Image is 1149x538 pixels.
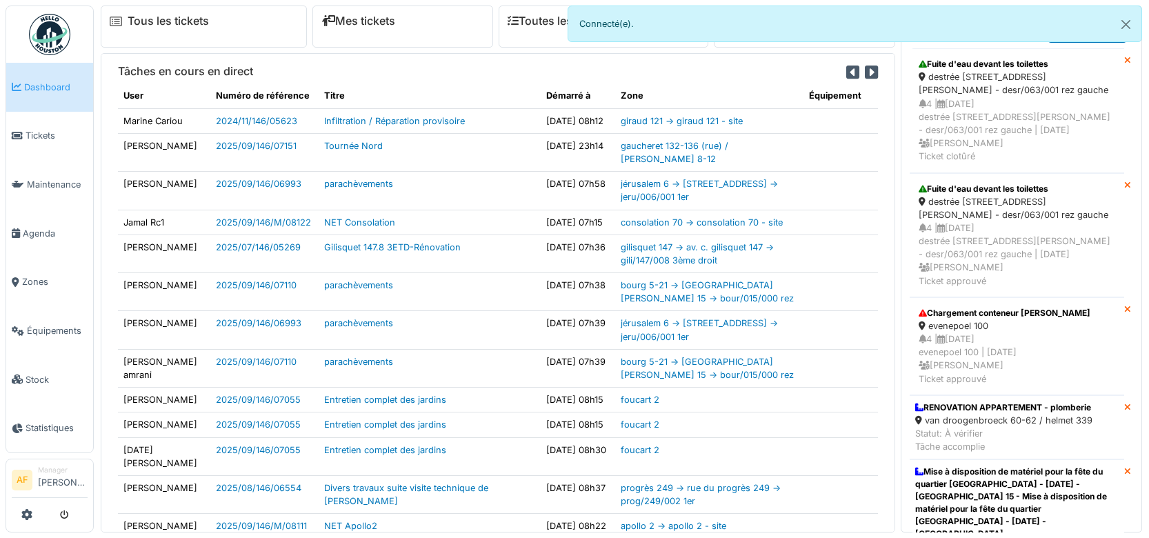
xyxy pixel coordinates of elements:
[508,14,610,28] a: Toutes les tâches
[24,81,88,94] span: Dashboard
[118,437,210,475] td: [DATE][PERSON_NAME]
[621,217,783,228] a: consolation 70 -> consolation 70 - site
[321,14,395,28] a: Mes tickets
[621,116,743,126] a: giraud 121 -> giraud 121 - site
[118,273,210,311] td: [PERSON_NAME]
[216,357,297,367] a: 2025/09/146/07110
[621,395,659,405] a: foucart 2
[324,141,383,151] a: Tournée Nord
[324,318,393,328] a: parachèvements
[915,401,1092,414] div: RENOVATION APPARTEMENT - plomberie
[621,357,794,380] a: bourg 5-21 -> [GEOGRAPHIC_DATA][PERSON_NAME] 15 -> bour/015/000 rez
[910,173,1124,297] a: Fuite d'eau devant les toilettes destrée [STREET_ADDRESS][PERSON_NAME] - desr/063/001 rez gauche ...
[26,373,88,386] span: Stock
[38,465,88,495] li: [PERSON_NAME]
[541,133,615,171] td: [DATE] 23h14
[118,210,210,235] td: Jamal Rc1
[27,178,88,191] span: Maintenance
[216,395,301,405] a: 2025/09/146/07055
[6,112,93,161] a: Tickets
[919,97,1115,163] div: 4 | [DATE] destrée [STREET_ADDRESS][PERSON_NAME] - desr/063/001 rez gauche | [DATE] [PERSON_NAME]...
[6,160,93,209] a: Maintenance
[324,395,446,405] a: Entretien complet des jardins
[910,48,1124,172] a: Fuite d'eau devant les toilettes destrée [STREET_ADDRESS][PERSON_NAME] - desr/063/001 rez gauche ...
[118,235,210,272] td: [PERSON_NAME]
[12,470,32,490] li: AF
[23,227,88,240] span: Agenda
[919,58,1115,70] div: Fuite d'eau devant les toilettes
[541,412,615,437] td: [DATE] 08h15
[541,349,615,387] td: [DATE] 07h39
[6,306,93,355] a: Équipements
[118,475,210,513] td: [PERSON_NAME]
[541,475,615,513] td: [DATE] 08h37
[915,427,1092,453] div: Statut: À vérifier Tâche accomplie
[919,183,1115,195] div: Fuite d'eau devant les toilettes
[621,179,778,202] a: jérusalem 6 -> [STREET_ADDRESS] -> jeru/006/001 1er
[12,465,88,498] a: AF Manager[PERSON_NAME]
[216,116,297,126] a: 2024/11/146/05623
[216,179,301,189] a: 2025/09/146/06993
[216,521,307,531] a: 2025/09/146/M/08111
[118,172,210,210] td: [PERSON_NAME]
[324,179,393,189] a: parachèvements
[319,83,541,108] th: Titre
[118,349,210,387] td: [PERSON_NAME] amrani
[324,521,377,531] a: NET Apollo2
[118,412,210,437] td: [PERSON_NAME]
[118,311,210,349] td: [PERSON_NAME]
[919,70,1115,97] div: destrée [STREET_ADDRESS][PERSON_NAME] - desr/063/001 rez gauche
[210,83,319,108] th: Numéro de référence
[26,129,88,142] span: Tickets
[621,318,778,341] a: jérusalem 6 -> [STREET_ADDRESS] -> jeru/006/001 1er
[27,324,88,337] span: Équipements
[324,116,465,126] a: Infiltration / Réparation provisoire
[324,217,395,228] a: NET Consolation
[128,14,209,28] a: Tous les tickets
[541,83,615,108] th: Démarré à
[29,14,70,55] img: Badge_color-CXgf-gQk.svg
[324,242,461,252] a: Gilisquet 147.8 3ETD-Rénovation
[568,6,1142,42] div: Connecté(e).
[324,357,393,367] a: parachèvements
[118,133,210,171] td: [PERSON_NAME]
[22,275,88,288] span: Zones
[6,355,93,404] a: Stock
[919,319,1115,332] div: evenepoel 100
[541,172,615,210] td: [DATE] 07h58
[26,421,88,435] span: Statistiques
[919,195,1115,221] div: destrée [STREET_ADDRESS][PERSON_NAME] - desr/063/001 rez gauche
[216,242,301,252] a: 2025/07/146/05269
[38,465,88,475] div: Manager
[910,395,1124,460] a: RENOVATION APPARTEMENT - plomberie van droogenbroeck 60-62 / helmet 339 Statut: À vérifierTâche a...
[123,90,143,101] span: translation missing: fr.shared.user
[621,280,794,303] a: bourg 5-21 -> [GEOGRAPHIC_DATA][PERSON_NAME] 15 -> bour/015/000 rez
[541,311,615,349] td: [DATE] 07h39
[6,404,93,453] a: Statistiques
[118,388,210,412] td: [PERSON_NAME]
[118,108,210,133] td: Marine Cariou
[541,235,615,272] td: [DATE] 07h36
[621,141,728,164] a: gaucheret 132-136 (rue) / [PERSON_NAME] 8-12
[803,83,878,108] th: Équipement
[621,242,774,266] a: gilisquet 147 -> av. c. gilisquet 147 -> gili/147/008 3ème droit
[216,141,297,151] a: 2025/09/146/07151
[216,419,301,430] a: 2025/09/146/07055
[919,221,1115,288] div: 4 | [DATE] destrée [STREET_ADDRESS][PERSON_NAME] - desr/063/001 rez gauche | [DATE] [PERSON_NAME]...
[216,280,297,290] a: 2025/09/146/07110
[324,280,393,290] a: parachèvements
[6,63,93,112] a: Dashboard
[541,273,615,311] td: [DATE] 07h38
[910,297,1124,395] a: Chargement conteneur [PERSON_NAME] evenepoel 100 4 |[DATE]evenepoel 100 | [DATE] [PERSON_NAME]Tic...
[118,65,253,78] h6: Tâches en cours en direct
[541,210,615,235] td: [DATE] 07h15
[1110,6,1141,43] button: Close
[621,483,781,506] a: progrès 249 -> rue du progrès 249 -> prog/249/002 1er
[324,445,446,455] a: Entretien complet des jardins
[621,445,659,455] a: foucart 2
[541,108,615,133] td: [DATE] 08h12
[621,521,726,531] a: apollo 2 -> apollo 2 - site
[216,483,301,493] a: 2025/08/146/06554
[324,419,446,430] a: Entretien complet des jardins
[216,445,301,455] a: 2025/09/146/07055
